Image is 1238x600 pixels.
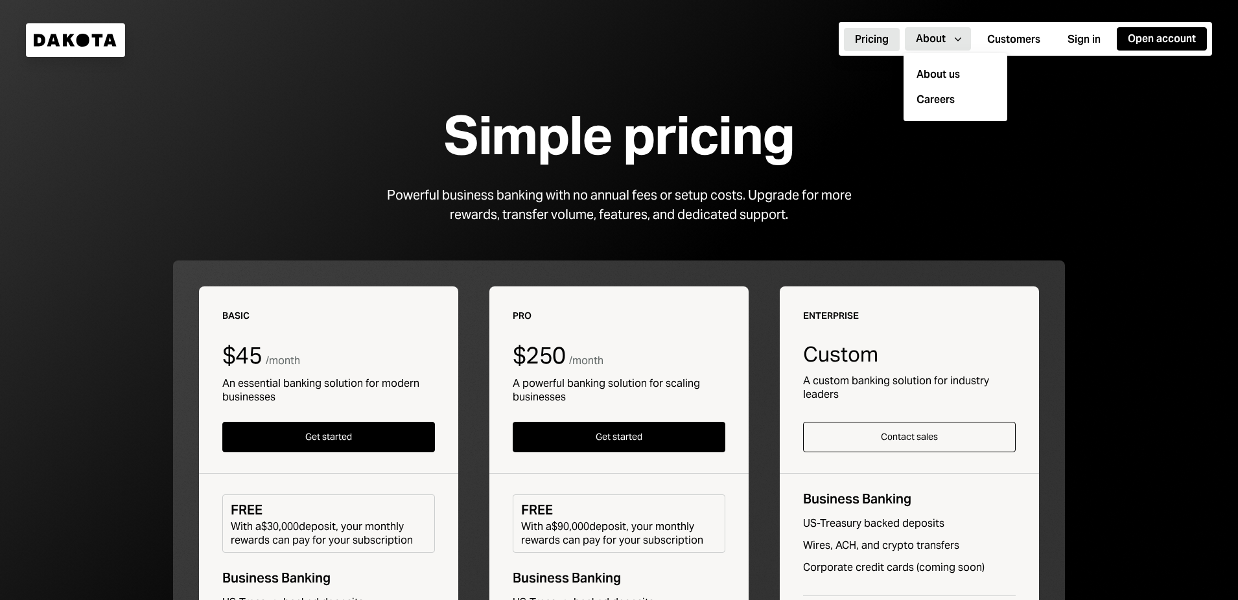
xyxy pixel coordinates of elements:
button: Contact sales [803,422,1016,452]
div: Pro [513,310,725,322]
a: Customers [976,27,1051,52]
div: FREE [521,500,717,520]
div: / month [569,354,603,368]
div: About us [911,62,999,87]
div: A custom banking solution for industry leaders [803,374,1016,401]
div: About [916,32,946,46]
button: Open account [1117,27,1207,51]
button: Pricing [844,28,900,51]
button: Customers [976,28,1051,51]
div: A powerful banking solution for scaling businesses [513,376,725,404]
div: Basic [222,310,435,322]
div: Enterprise [803,310,1016,322]
button: Get started [513,422,725,452]
div: Wires, ACH, and crypto transfers [803,538,1016,553]
div: An essential banking solution for modern businesses [222,376,435,404]
div: $250 [513,343,565,369]
a: About us [911,61,999,87]
a: Careers [917,93,1005,108]
button: Sign in [1057,28,1112,51]
div: With a $90,000 deposit, your monthly rewards can pay for your subscription [521,520,717,547]
button: Get started [222,422,435,452]
div: Simple pricing [443,106,794,165]
button: About [905,27,971,51]
a: Sign in [1057,27,1112,52]
div: US-Treasury backed deposits [803,516,1016,531]
div: Business Banking [513,568,725,588]
div: $45 [222,343,262,369]
div: Powerful business banking with no annual fees or setup costs. Upgrade for more rewards, transfer ... [370,185,868,224]
div: FREE [231,500,426,520]
div: Business Banking [222,568,435,588]
div: With a $30,000 deposit, your monthly rewards can pay for your subscription [231,520,426,547]
div: Custom [803,343,1016,365]
div: Business Banking [803,489,1016,509]
div: / month [266,354,300,368]
div: Corporate credit cards (coming soon) [803,560,1016,575]
a: Pricing [844,27,900,52]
